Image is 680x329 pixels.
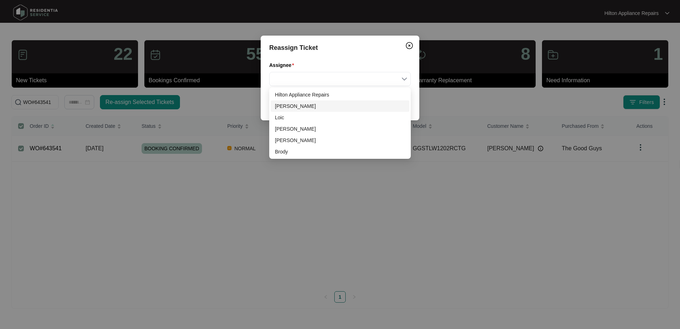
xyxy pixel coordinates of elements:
div: [PERSON_NAME] [275,102,405,110]
div: Hilton Appliance Repairs [275,91,405,99]
label: Assignee [269,62,297,69]
div: Loic [271,112,409,123]
div: Reassign Ticket [269,43,411,53]
button: Close [404,40,415,51]
div: [PERSON_NAME] [275,136,405,144]
div: Brody [275,148,405,156]
div: Joel [271,123,409,135]
div: Dean [271,100,409,112]
img: closeCircle [405,41,414,50]
div: Hilton Appliance Repairs [271,89,409,100]
div: Loic [275,114,405,121]
div: Evan [271,135,409,146]
div: Brody [271,146,409,157]
div: [PERSON_NAME] [275,125,405,133]
input: Assignee [273,72,407,86]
